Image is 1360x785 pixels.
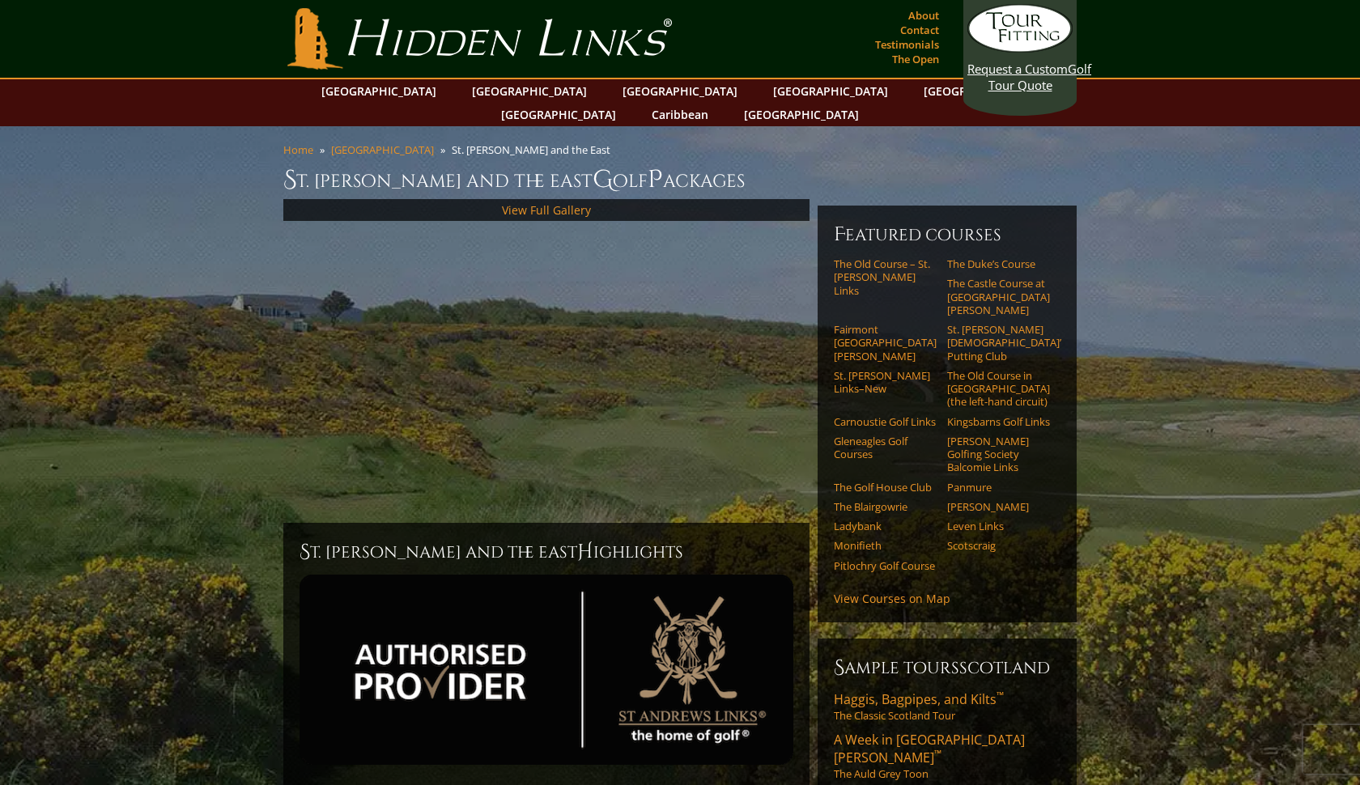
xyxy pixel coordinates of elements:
h6: Sample ToursScotland [834,655,1060,681]
a: Haggis, Bagpipes, and Kilts™The Classic Scotland Tour [834,690,1060,723]
a: The Castle Course at [GEOGRAPHIC_DATA][PERSON_NAME] [947,277,1050,316]
span: Request a Custom [967,61,1068,77]
a: The Duke’s Course [947,257,1050,270]
a: [GEOGRAPHIC_DATA] [331,142,434,157]
a: Request a CustomGolf Tour Quote [967,4,1073,93]
a: Home [283,142,313,157]
a: [GEOGRAPHIC_DATA] [464,79,595,103]
a: [GEOGRAPHIC_DATA] [736,103,867,126]
a: [GEOGRAPHIC_DATA] [313,79,444,103]
sup: ™ [997,689,1004,702]
a: St. [PERSON_NAME] Links–New [834,369,937,396]
span: Haggis, Bagpipes, and Kilts [834,690,1004,708]
a: Kingsbarns Golf Links [947,415,1050,428]
a: The Old Course in [GEOGRAPHIC_DATA] (the left-hand circuit) [947,369,1050,409]
a: Scotscraig [947,539,1050,552]
a: About [904,4,943,27]
h2: St. [PERSON_NAME] and the East ighlights [300,539,793,565]
a: [GEOGRAPHIC_DATA] [916,79,1047,103]
span: P [648,163,663,196]
a: Leven Links [947,520,1050,533]
img: st-andrews-authorized-provider-2 [300,575,793,765]
a: Testimonials [871,33,943,56]
a: [PERSON_NAME] Golfing Society Balcomie Links [947,435,1050,474]
span: G [593,163,613,196]
a: View Courses on Map [834,591,950,606]
a: [PERSON_NAME] [947,500,1050,513]
a: View Full Gallery [502,202,591,218]
a: [GEOGRAPHIC_DATA] [493,103,624,126]
a: Carnoustie Golf Links [834,415,937,428]
a: [GEOGRAPHIC_DATA] [765,79,896,103]
h1: St. [PERSON_NAME] and the East olf ackages [283,163,1077,196]
a: The Open [888,48,943,70]
span: H [577,539,593,565]
a: The Old Course – St. [PERSON_NAME] Links [834,257,937,297]
a: A Week in [GEOGRAPHIC_DATA][PERSON_NAME]™The Auld Grey Toon [834,731,1060,781]
span: A Week in [GEOGRAPHIC_DATA][PERSON_NAME] [834,731,1025,766]
a: Ladybank [834,520,937,533]
a: Gleneagles Golf Courses [834,435,937,461]
h6: Featured Courses [834,222,1060,248]
a: Panmure [947,481,1050,494]
a: Fairmont [GEOGRAPHIC_DATA][PERSON_NAME] [834,323,937,363]
a: Contact [896,19,943,41]
li: St. [PERSON_NAME] and the East [452,142,617,157]
a: [GEOGRAPHIC_DATA] [614,79,746,103]
a: The Blairgowrie [834,500,937,513]
a: St. [PERSON_NAME] [DEMOGRAPHIC_DATA]’ Putting Club [947,323,1050,363]
a: Caribbean [644,103,716,126]
a: Monifieth [834,539,937,552]
a: The Golf House Club [834,481,937,494]
a: Pitlochry Golf Course [834,559,937,572]
sup: ™ [934,747,941,761]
